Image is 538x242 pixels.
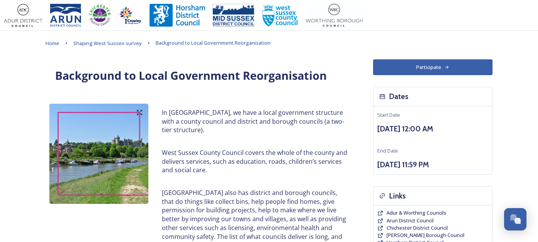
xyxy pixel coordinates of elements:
[387,232,464,239] a: [PERSON_NAME] Borough Council
[262,4,298,27] img: WSCCPos-Spot-25mm.jpg
[4,4,42,27] img: Adur%20logo%20%281%29.jpeg
[373,59,493,75] button: Participate
[389,91,409,102] h3: Dates
[504,208,526,230] button: Open Chat
[389,190,406,202] h3: Links
[162,148,348,175] p: West Sussex County Council covers the whole of the county and delivers services, such as educatio...
[377,159,488,170] h3: [DATE] 11:59 PM
[156,39,271,46] span: Background to Local Government Reorganisation
[213,4,254,27] img: 150ppimsdc%20logo%20blue.png
[73,40,142,47] span: Shaping West Sussex survey
[50,4,81,27] img: Arun%20District%20Council%20logo%20blue%20CMYK.jpg
[387,224,448,232] a: Chichester District Council
[45,40,59,47] span: Home
[162,108,348,134] p: In [GEOGRAPHIC_DATA], we have a local government structure with a county council and district and...
[377,111,400,118] span: Start Date
[387,232,464,239] span: [PERSON_NAME] Borough Council
[387,209,446,217] a: Adur & Worthing Councils
[119,4,142,27] img: Crawley%20BC%20logo.jpg
[55,68,327,83] strong: Background to Local Government Reorganisation
[150,4,205,27] img: Horsham%20DC%20Logo.jpg
[45,39,59,48] a: Home
[387,217,434,224] a: Arun District Council
[377,147,398,154] span: End Date
[306,4,363,27] img: Worthing_Adur%20%281%29.jpg
[377,123,488,134] h3: [DATE] 12:00 AM
[73,39,142,48] a: Shaping West Sussex survey
[89,4,111,27] img: CDC%20Logo%20-%20you%20may%20have%20a%20better%20version.jpg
